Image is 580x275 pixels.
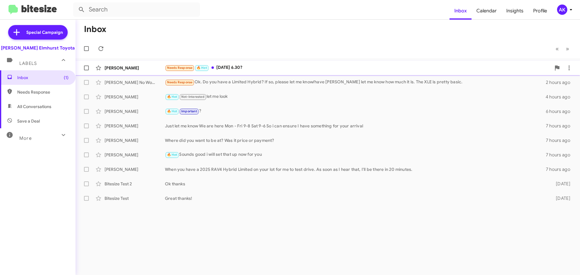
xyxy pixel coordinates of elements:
[167,95,177,99] span: 🔥 Hot
[105,137,165,143] div: [PERSON_NAME]
[17,75,69,81] span: Inbox
[105,65,165,71] div: [PERSON_NAME]
[64,75,69,81] span: (1)
[165,181,546,187] div: Ok thanks
[165,195,546,201] div: Great thanks!
[105,123,165,129] div: [PERSON_NAME]
[1,45,75,51] div: [PERSON_NAME] Elmhurst Toyota
[472,2,501,20] a: Calendar
[546,152,575,158] div: 7 hours ago
[546,108,575,114] div: 6 hours ago
[84,24,106,34] h1: Inbox
[546,181,575,187] div: [DATE]
[105,79,165,85] div: [PERSON_NAME] No Worries
[528,2,552,20] a: Profile
[552,43,562,55] button: Previous
[165,64,551,71] div: [DATE] 6.30?
[165,137,546,143] div: Where did you want to be at? Was it price or payment?
[557,5,567,15] div: AK
[17,89,69,95] span: Needs Response
[546,166,575,172] div: 7 hours ago
[546,123,575,129] div: 7 hours ago
[105,181,165,187] div: Bitesize Test 2
[165,79,546,86] div: Ok. Do you have a Limited Hybrid? If so, please let me know/have [PERSON_NAME] let me know how mu...
[449,2,472,20] a: Inbox
[165,108,546,115] div: ?
[105,195,165,201] div: Bitesize Test
[105,108,165,114] div: [PERSON_NAME]
[105,166,165,172] div: [PERSON_NAME]
[552,5,573,15] button: AK
[546,137,575,143] div: 7 hours ago
[546,195,575,201] div: [DATE]
[8,25,68,40] a: Special Campaign
[167,109,177,113] span: 🔥 Hot
[546,79,575,85] div: 2 hours ago
[167,153,177,157] span: 🔥 Hot
[197,66,207,70] span: 🔥 Hot
[165,93,546,100] div: let me look
[181,95,205,99] span: Not-Interested
[167,66,193,70] span: Needs Response
[552,43,573,55] nav: Page navigation example
[17,104,51,110] span: All Conversations
[105,152,165,158] div: [PERSON_NAME]
[165,166,546,172] div: When you have a 2025 RAV4 Hybrid Limited on your lot for me to test drive. As soon as I hear that...
[105,94,165,100] div: [PERSON_NAME]
[562,43,573,55] button: Next
[19,61,37,66] span: Labels
[546,94,575,100] div: 4 hours ago
[165,151,546,158] div: Sounds good i will set that up now for you
[73,2,200,17] input: Search
[181,109,197,113] span: Important
[165,123,546,129] div: Just let me know We are here Mon - Fri 9-8 Sat 9-6 So i can ensure I have something for your arrival
[17,118,40,124] span: Save a Deal
[566,45,569,53] span: »
[167,80,193,84] span: Needs Response
[501,2,528,20] a: Insights
[19,136,32,141] span: More
[26,29,63,35] span: Special Campaign
[556,45,559,53] span: «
